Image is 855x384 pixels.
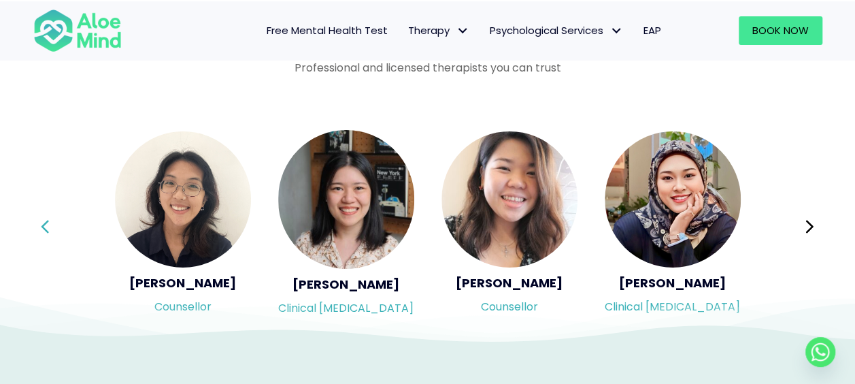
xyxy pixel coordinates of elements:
[752,23,809,37] span: Book Now
[33,8,122,53] img: Aloe mind Logo
[605,131,741,268] img: <h5>Yasmin</h5><p>Clinical Psychologist</p>
[115,131,251,268] img: <h5>Emelyne</h5><p>Counsellor</p>
[633,16,671,45] a: EAP
[408,23,469,37] span: Therapy
[398,16,480,45] a: TherapyTherapy: submenu
[441,131,577,268] img: <h5>Karen</h5><p>Counsellor</p>
[115,131,251,321] a: <h5>Emelyne</h5><p>Counsellor</p> [PERSON_NAME]Counsellor
[139,16,671,45] nav: Menu
[33,60,822,76] p: Professional and licensed therapists you can trust
[605,274,741,291] h5: [PERSON_NAME]
[607,20,626,40] span: Psychological Services: submenu
[453,20,473,40] span: Therapy: submenu
[490,23,623,37] span: Psychological Services
[267,23,388,37] span: Free Mental Health Test
[480,16,633,45] a: Psychological ServicesPsychological Services: submenu
[805,337,835,367] a: Whatsapp
[278,130,414,269] img: <h5>Chen Wen</h5><p>Clinical Psychologist</p>
[256,16,398,45] a: Free Mental Health Test
[115,274,251,291] h5: [PERSON_NAME]
[115,130,251,322] div: Slide 18 of 3
[643,23,661,37] span: EAP
[739,16,822,45] a: Book Now
[441,274,577,291] h5: [PERSON_NAME]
